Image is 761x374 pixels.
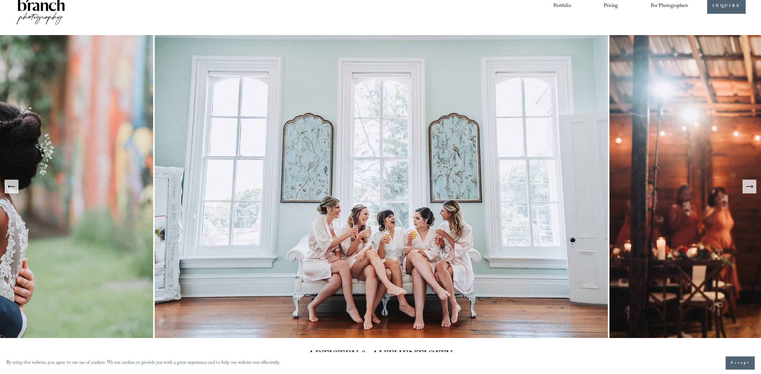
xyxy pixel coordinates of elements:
[155,35,609,338] img: The Merrimon-Wynne House Wedding Photography
[730,360,750,366] span: Accept
[553,1,571,12] a: Portfolio
[308,348,453,365] span: ARTISTRY & AUTHENTICITY
[726,356,755,370] button: Accept
[6,359,280,368] p: By using this website, you agree to our use of cookies. We use cookies to provide you with a grea...
[651,1,688,11] span: For Photographers
[5,180,18,193] button: Previous Slide
[604,1,618,12] a: Pricing
[651,1,688,12] a: folder dropdown
[743,180,756,193] button: Next Slide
